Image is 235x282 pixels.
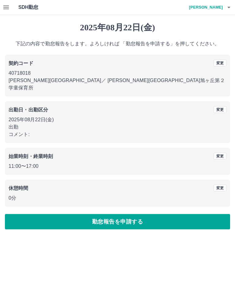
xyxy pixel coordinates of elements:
[214,153,226,160] button: 変更
[9,194,226,202] p: 0分
[9,131,226,138] p: コメント:
[9,61,33,66] b: 契約コード
[5,214,230,229] button: 勤怠報告を申請する
[9,107,48,112] b: 出勤日・出勤区分
[214,60,226,66] button: 変更
[5,22,230,33] h1: 2025年08月22日(金)
[9,77,226,92] p: [PERSON_NAME][GEOGRAPHIC_DATA] ／ [PERSON_NAME][GEOGRAPHIC_DATA]旭ヶ丘第２学童保育所
[9,70,226,77] p: 40718018
[9,116,226,123] p: 2025年08月22日(金)
[9,163,226,170] p: 11:00 〜 17:00
[9,186,28,191] b: 休憩時間
[214,106,226,113] button: 変更
[9,154,53,159] b: 始業時刻・終業時刻
[214,185,226,191] button: 変更
[5,40,230,47] p: 下記の内容で勤怠報告をします。よろしければ 「勤怠報告を申請する」を押してください。
[9,123,226,131] p: 出勤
